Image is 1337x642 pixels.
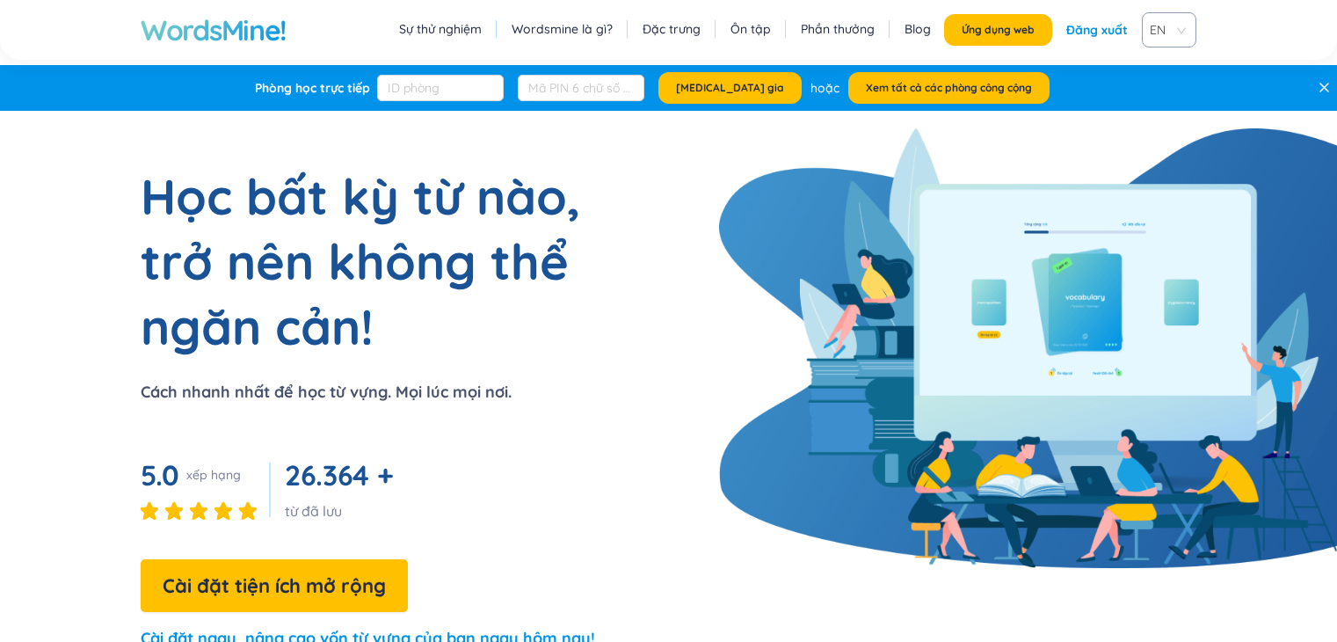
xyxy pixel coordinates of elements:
a: Ôn tập [730,20,771,38]
font: Ứng dụng web [962,23,1035,36]
font: Cách nhanh nhất để học từ vựng. Mọi lúc mọi nơi. [141,382,512,402]
button: Ứng dụng web [944,14,1052,46]
font: từ đã lưu [285,502,342,520]
font: Wordsmine là gì? [512,21,613,37]
font: Cài đặt tiện ích mở rộng [163,573,386,598]
font: Đặc trưng [643,21,701,37]
font: 5.0 [141,457,179,492]
font: [MEDICAL_DATA] gia [676,81,784,94]
font: Học bất kỳ từ nào, trở nên không thể ngăn cản! [141,165,580,357]
input: ID phòng [377,75,504,101]
a: Phần thưởng [801,20,875,38]
font: Phần thưởng [801,21,875,37]
a: Đặc trưng [643,20,701,38]
font: Ôn tập [730,21,771,37]
font: hoặc [810,80,839,96]
font: Sự thử nghiệm [399,21,482,37]
a: Cài đặt tiện ích mở rộng [141,579,408,596]
a: Sự thử nghiệm [399,20,482,38]
a: WordsMine! [141,12,287,47]
button: Xem tất cả các phòng công cộng [848,72,1050,104]
font: Blog [905,21,931,37]
span: 26.364 + [285,457,393,492]
font: Phòng học trực tiếp [255,80,370,96]
input: Mã PIN 6 chữ số (Tùy chọn) [518,75,644,101]
a: Wordsmine là gì? [512,20,613,38]
font: xếp hạng [186,467,241,483]
font: EN [1150,22,1166,38]
span: VIE [1150,17,1181,43]
font: Xem tất cả các phòng công cộng [866,81,1032,94]
font: Đăng xuất [1066,22,1128,38]
button: Cài đặt tiện ích mở rộng [141,559,408,612]
a: Blog [905,20,931,38]
button: [MEDICAL_DATA] gia [658,72,802,104]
